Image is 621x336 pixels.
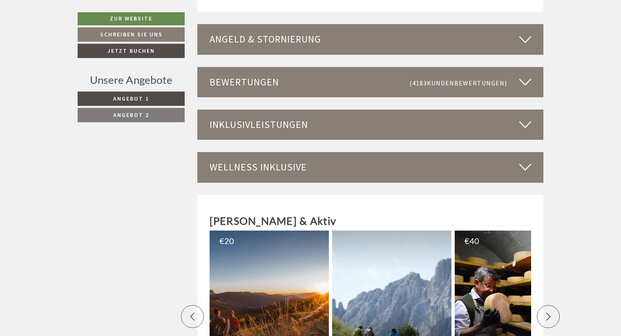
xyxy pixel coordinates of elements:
[465,237,568,245] div: 40
[13,24,130,31] div: [GEOGRAPHIC_DATA]
[78,27,185,42] a: Schreiben Sie uns
[78,44,185,58] a: Jetzt buchen
[7,22,134,47] div: Guten Tag, wie können wir Ihnen helfen?
[427,79,505,87] span: Kundenbewertungen
[197,110,544,140] div: Inklusivleistungen
[273,215,322,230] button: Senden
[146,7,176,20] div: [DATE]
[219,237,323,245] div: 20
[197,67,544,97] div: Bewertungen
[219,237,224,245] span: €
[465,237,469,245] span: €
[78,72,185,87] div: Unsere Angebote
[113,95,149,102] span: Angebot 1
[13,40,130,46] small: 13:32
[210,215,532,227] h2: [PERSON_NAME] & Aktiv
[78,12,185,25] a: Zur Website
[113,111,149,119] span: Angebot 2
[197,152,544,182] div: Wellness inklusive
[197,24,544,54] div: Angeld & Stornierung
[409,79,507,87] small: (4183 )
